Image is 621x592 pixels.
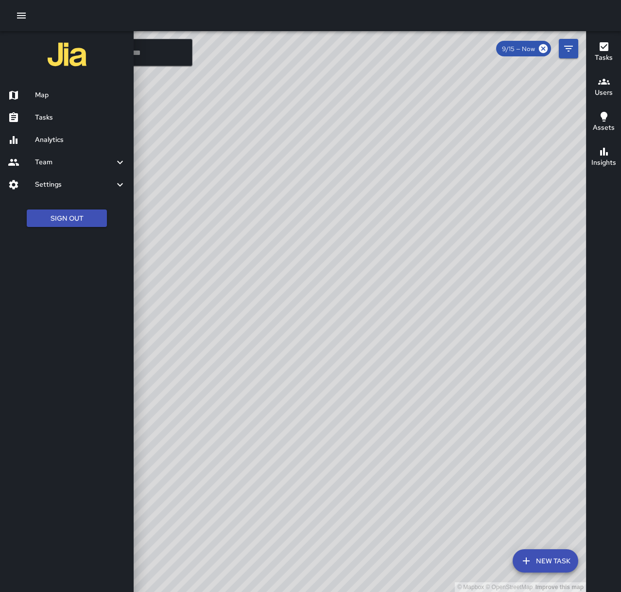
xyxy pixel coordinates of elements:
[35,135,126,145] h6: Analytics
[513,549,578,573] button: New Task
[27,209,107,227] button: Sign Out
[35,179,114,190] h6: Settings
[595,87,613,98] h6: Users
[591,157,616,168] h6: Insights
[35,157,114,168] h6: Team
[35,112,126,123] h6: Tasks
[595,52,613,63] h6: Tasks
[593,122,615,133] h6: Assets
[48,35,86,74] img: jia-logo
[35,90,126,101] h6: Map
